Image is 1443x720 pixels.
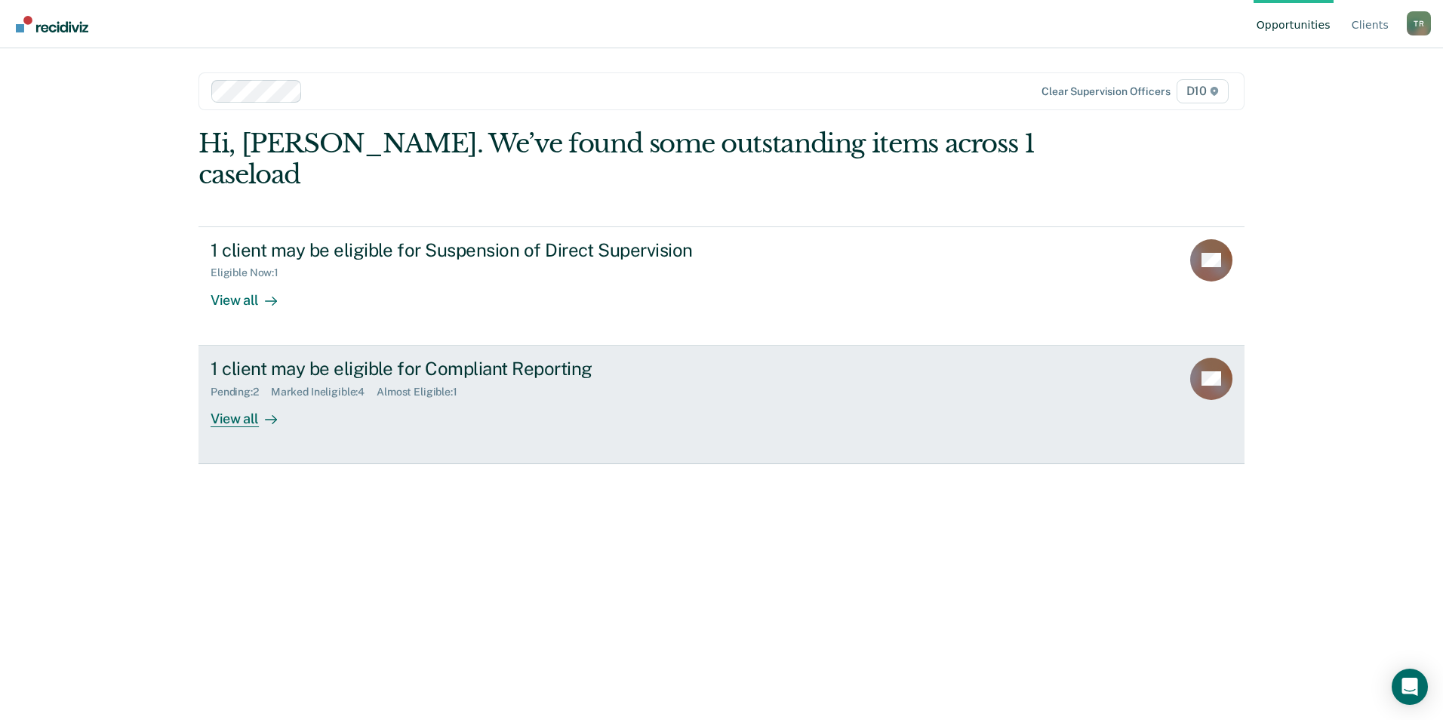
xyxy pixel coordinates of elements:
div: T R [1407,11,1431,35]
div: View all [211,279,295,309]
div: 1 client may be eligible for Suspension of Direct Supervision [211,239,740,261]
div: 1 client may be eligible for Compliant Reporting [211,358,740,380]
div: Hi, [PERSON_NAME]. We’ve found some outstanding items across 1 caseload [198,128,1035,190]
div: View all [211,398,295,427]
div: Almost Eligible : 1 [377,386,469,398]
div: Pending : 2 [211,386,271,398]
img: Recidiviz [16,16,88,32]
span: D10 [1177,79,1229,103]
a: 1 client may be eligible for Compliant ReportingPending:2Marked Ineligible:4Almost Eligible:1View... [198,346,1245,464]
div: Open Intercom Messenger [1392,669,1428,705]
div: Marked Ineligible : 4 [271,386,377,398]
button: Profile dropdown button [1407,11,1431,35]
div: Eligible Now : 1 [211,266,291,279]
div: Clear supervision officers [1041,85,1170,98]
a: 1 client may be eligible for Suspension of Direct SupervisionEligible Now:1View all [198,226,1245,346]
